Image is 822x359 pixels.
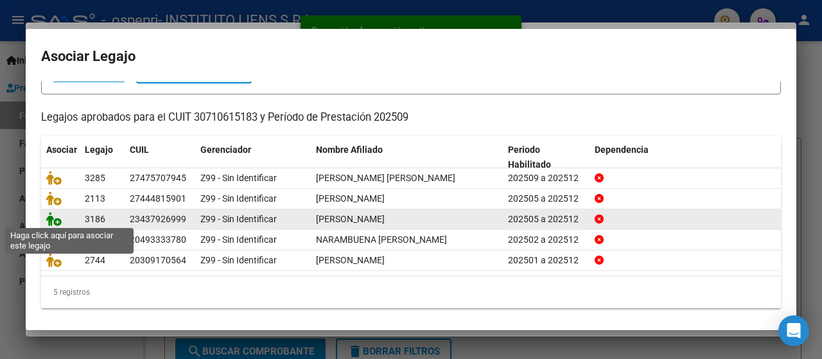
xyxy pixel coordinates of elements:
[508,144,551,170] span: Periodo Habilitado
[590,136,782,179] datatable-header-cell: Dependencia
[316,144,383,155] span: Nombre Afiliado
[200,255,277,265] span: Z99 - Sin Identificar
[130,253,186,268] div: 20309170564
[41,136,80,179] datatable-header-cell: Asociar
[41,110,781,126] p: Legajos aprobados para el CUIT 30710615183 y Período de Prestación 202509
[200,144,251,155] span: Gerenciador
[41,44,781,69] h2: Asociar Legajo
[125,136,195,179] datatable-header-cell: CUIL
[130,191,186,206] div: 27444815901
[508,212,584,227] div: 202505 a 202512
[85,234,105,245] span: 2954
[595,144,649,155] span: Dependencia
[46,144,77,155] span: Asociar
[130,144,149,155] span: CUIL
[316,173,455,183] span: RIOS MANSO ZOE FIORELLA
[508,232,584,247] div: 202502 a 202512
[508,191,584,206] div: 202505 a 202512
[200,173,277,183] span: Z99 - Sin Identificar
[200,234,277,245] span: Z99 - Sin Identificar
[200,214,277,224] span: Z99 - Sin Identificar
[508,253,584,268] div: 202501 a 202512
[85,173,105,183] span: 3285
[508,171,584,186] div: 202509 a 202512
[85,193,105,204] span: 2113
[85,144,113,155] span: Legajo
[85,214,105,224] span: 3186
[130,232,186,247] div: 20493333780
[316,234,447,245] span: NARAMBUENA SHAMIR ARIEL
[778,315,809,346] div: Open Intercom Messenger
[311,136,503,179] datatable-header-cell: Nombre Afiliado
[316,214,385,224] span: MUÑOZ FRANCISCO ANGELO
[195,136,311,179] datatable-header-cell: Gerenciador
[41,276,781,308] div: 5 registros
[130,212,186,227] div: 23437926999
[503,136,590,179] datatable-header-cell: Periodo Habilitado
[200,193,277,204] span: Z99 - Sin Identificar
[130,171,186,186] div: 27475707945
[80,136,125,179] datatable-header-cell: Legajo
[85,255,105,265] span: 2744
[316,255,385,265] span: MANRIQUEZ NESTOR SEBASTIAN
[316,193,385,204] span: MONZALVO AGUSTINA FABIANA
